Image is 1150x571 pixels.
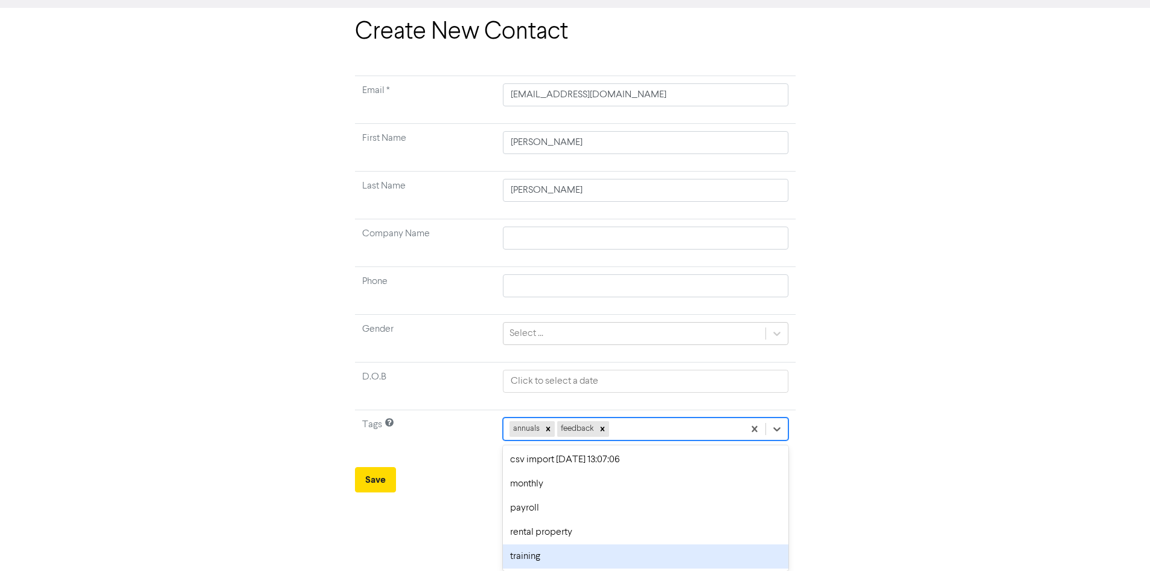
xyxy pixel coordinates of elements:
div: rental property [503,520,788,544]
td: Company Name [355,219,496,267]
div: feedback [557,421,596,437]
div: monthly [503,472,788,496]
td: Gender [355,315,496,363]
h1: Create New Contact [355,18,796,47]
td: Required [355,76,496,124]
td: Last Name [355,172,496,219]
input: Click to select a date [503,370,788,393]
td: Phone [355,267,496,315]
div: annuals [510,421,541,437]
td: First Name [355,124,496,172]
div: csv import [DATE] 13:07:06 [503,448,788,472]
div: training [503,544,788,569]
div: Select ... [510,326,543,341]
td: D.O.B [355,363,496,410]
button: Save [355,467,396,492]
td: Tags [355,410,496,458]
div: payroll [503,496,788,520]
iframe: Chat Widget [1090,513,1150,571]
